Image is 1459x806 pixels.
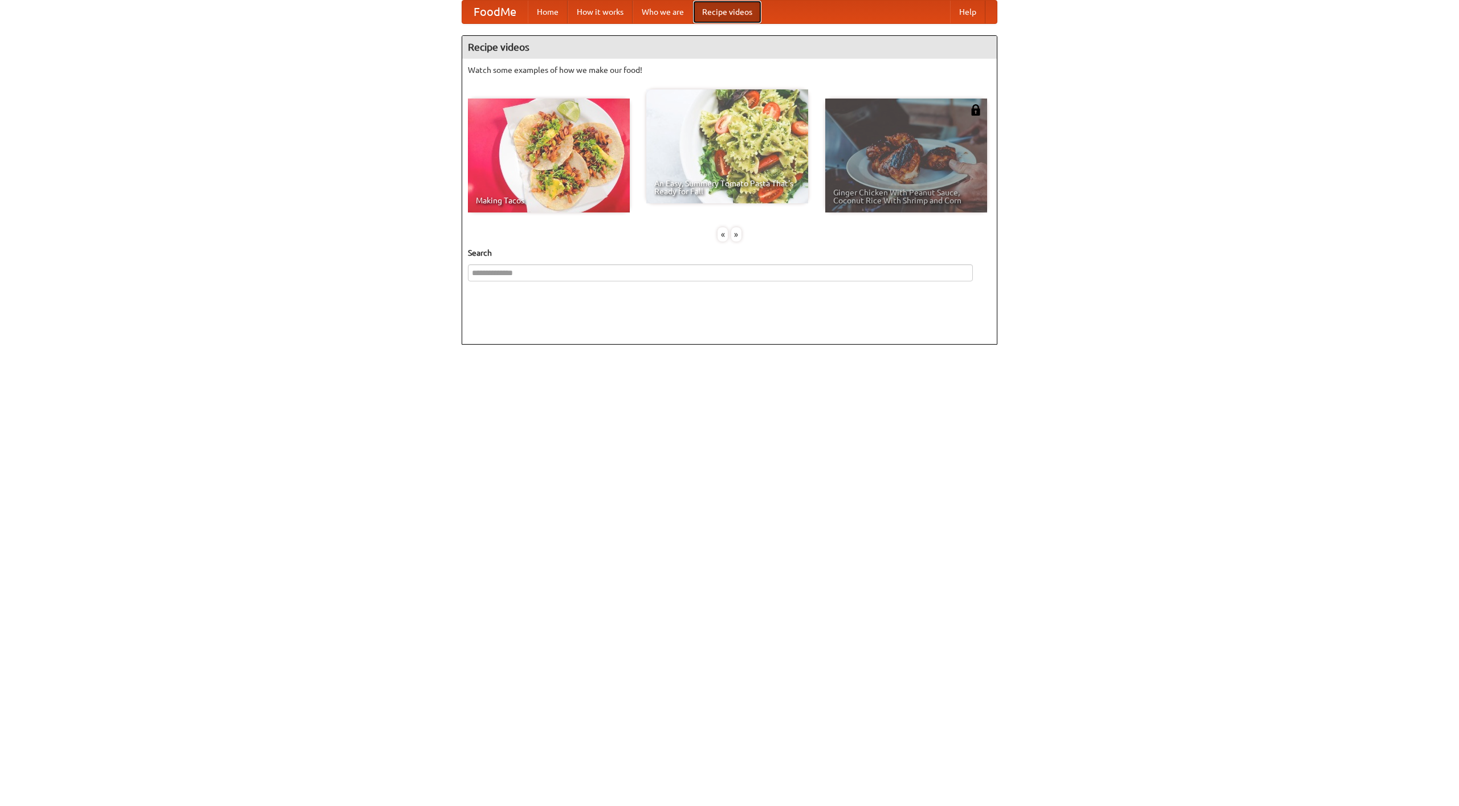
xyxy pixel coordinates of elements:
a: Home [528,1,568,23]
a: Recipe videos [693,1,761,23]
a: Help [950,1,985,23]
img: 483408.png [970,104,981,116]
span: An Easy, Summery Tomato Pasta That's Ready for Fall [654,179,800,195]
h4: Recipe videos [462,36,997,59]
a: Who we are [633,1,693,23]
a: Making Tacos [468,99,630,212]
a: FoodMe [462,1,528,23]
p: Watch some examples of how we make our food! [468,64,991,76]
a: An Easy, Summery Tomato Pasta That's Ready for Fall [646,89,808,203]
h5: Search [468,247,991,259]
a: How it works [568,1,633,23]
div: « [718,227,728,242]
span: Making Tacos [476,197,622,204]
div: » [731,227,741,242]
